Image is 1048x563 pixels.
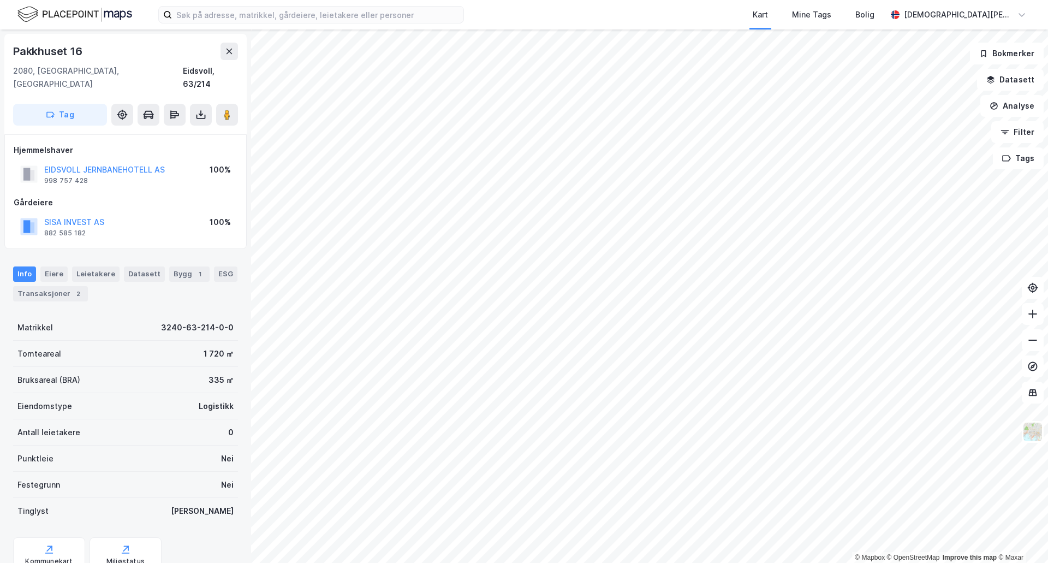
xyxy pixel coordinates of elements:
div: 2 [73,288,84,299]
img: logo.f888ab2527a4732fd821a326f86c7f29.svg [17,5,132,24]
div: Eiere [40,266,68,282]
button: Tag [13,104,107,126]
div: 3240-63-214-0-0 [161,321,234,334]
div: Tomteareal [17,347,61,360]
div: 100% [210,163,231,176]
div: Hjemmelshaver [14,144,237,157]
div: [PERSON_NAME] [171,505,234,518]
div: ESG [214,266,237,282]
div: Nei [221,478,234,491]
div: Mine Tags [792,8,831,21]
div: Eidsvoll, 63/214 [183,64,238,91]
div: Bygg [169,266,210,282]
img: Z [1022,422,1043,442]
div: Kart [753,8,768,21]
div: 998 757 428 [44,176,88,185]
div: 882 585 182 [44,229,86,238]
div: Bruksareal (BRA) [17,374,80,387]
div: Gårdeiere [14,196,237,209]
input: Søk på adresse, matrikkel, gårdeiere, leietakere eller personer [172,7,463,23]
div: Punktleie [17,452,53,465]
div: 335 ㎡ [209,374,234,387]
div: Pakkhuset 16 [13,43,85,60]
div: 100% [210,216,231,229]
div: Antall leietakere [17,426,80,439]
div: 1 720 ㎡ [204,347,234,360]
div: 0 [228,426,234,439]
div: Info [13,266,36,282]
button: Analyse [980,95,1044,117]
div: Bolig [855,8,874,21]
div: [DEMOGRAPHIC_DATA][PERSON_NAME] [904,8,1013,21]
div: 1 [194,269,205,280]
div: Transaksjoner [13,286,88,301]
div: Festegrunn [17,478,60,491]
div: Nei [221,452,234,465]
button: Bokmerker [970,43,1044,64]
div: Datasett [124,266,165,282]
div: Leietakere [72,266,120,282]
div: Logistikk [199,400,234,413]
div: Matrikkel [17,321,53,334]
button: Datasett [977,69,1044,91]
div: Kontrollprogram for chat [993,511,1048,563]
div: 2080, [GEOGRAPHIC_DATA], [GEOGRAPHIC_DATA] [13,64,183,91]
a: Mapbox [855,554,885,561]
button: Filter [991,121,1044,143]
a: Improve this map [943,554,997,561]
iframe: Chat Widget [993,511,1048,563]
button: Tags [993,147,1044,169]
div: Eiendomstype [17,400,72,413]
div: Tinglyst [17,505,49,518]
a: OpenStreetMap [887,554,940,561]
